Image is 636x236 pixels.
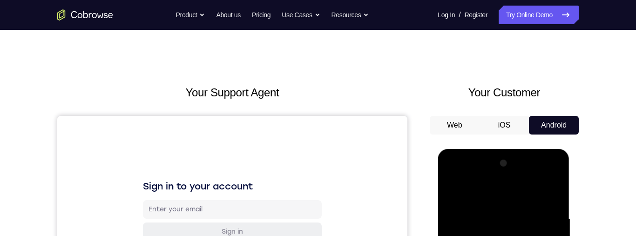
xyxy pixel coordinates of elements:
[86,215,264,233] button: Sign in with Zendesk
[465,6,487,24] a: Register
[282,6,320,24] button: Use Cases
[529,116,579,135] button: Android
[151,175,214,184] div: Sign in with GitHub
[86,170,264,189] button: Sign in with GitHub
[149,219,217,229] div: Sign in with Zendesk
[438,6,455,24] a: Log In
[252,6,271,24] a: Pricing
[57,84,407,101] h2: Your Support Agent
[86,192,264,211] button: Sign in with Intercom
[480,116,529,135] button: iOS
[86,107,264,125] button: Sign in
[57,9,113,20] a: Go to the home page
[216,6,240,24] a: About us
[332,6,369,24] button: Resources
[148,197,218,206] div: Sign in with Intercom
[86,64,264,77] h1: Sign in to your account
[499,6,579,24] a: Try Online Demo
[170,133,180,141] p: or
[91,89,259,98] input: Enter your email
[430,116,480,135] button: Web
[176,6,205,24] button: Product
[151,152,214,162] div: Sign in with Google
[86,148,264,166] button: Sign in with Google
[459,9,460,20] span: /
[430,84,579,101] h2: Your Customer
